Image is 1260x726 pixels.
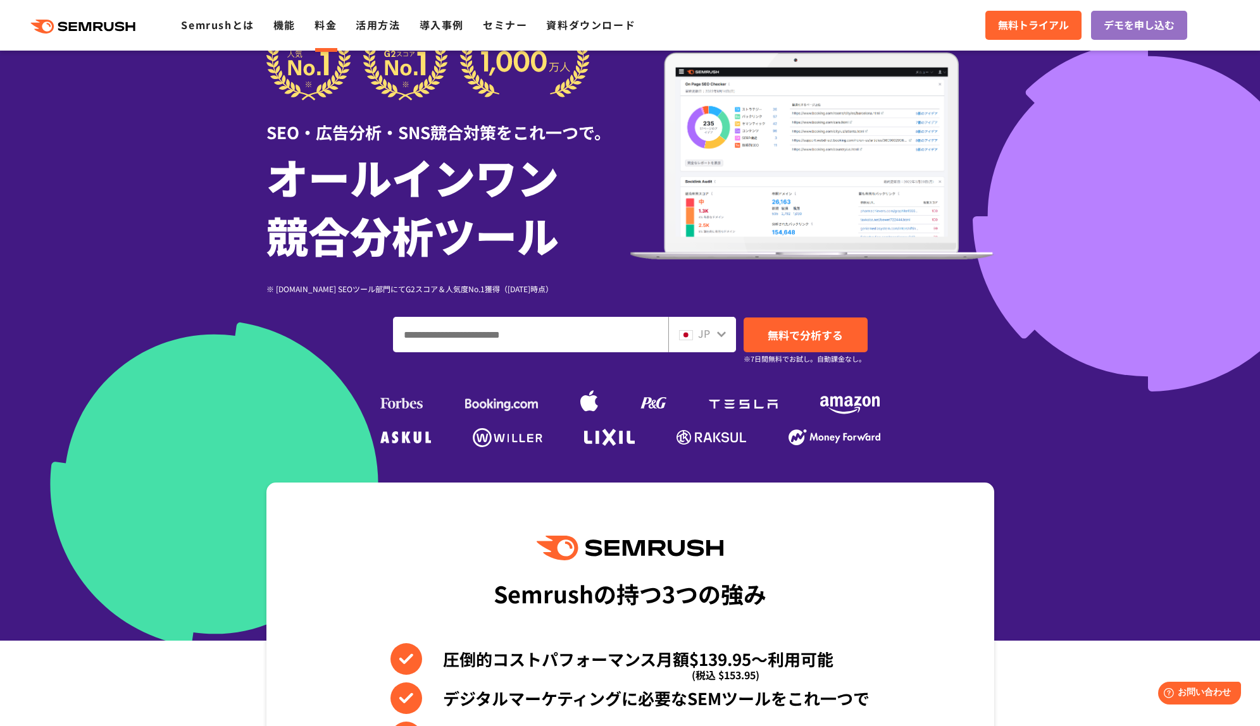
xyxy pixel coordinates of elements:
[356,17,400,32] a: 活用方法
[483,17,527,32] a: セミナー
[698,326,710,341] span: JP
[273,17,296,32] a: 機能
[744,353,866,365] small: ※7日間無料でお試し。自動課金なし。
[266,101,630,144] div: SEO・広告分析・SNS競合対策をこれ一つで。
[998,17,1069,34] span: 無料トライアル
[768,327,843,343] span: 無料で分析する
[546,17,635,32] a: 資料ダウンロード
[266,283,630,295] div: ※ [DOMAIN_NAME] SEOツール部門にてG2スコア＆人気度No.1獲得（[DATE]時点）
[420,17,464,32] a: 導入事例
[1091,11,1187,40] a: デモを申し込む
[266,147,630,264] h1: オールインワン 競合分析ツール
[394,317,668,352] input: ドメイン、キーワードまたはURLを入力してください
[494,570,766,617] div: Semrushの持つ3つの強み
[692,659,759,691] span: (税込 $153.95)
[315,17,337,32] a: 料金
[1147,677,1246,712] iframe: Help widget launcher
[985,11,1082,40] a: 無料トライアル
[744,317,868,352] a: 無料で分析する
[181,17,254,32] a: Semrushとは
[390,643,870,675] li: 圧倒的コストパフォーマンス月額$139.95〜利用可能
[1104,17,1175,34] span: デモを申し込む
[390,682,870,714] li: デジタルマーケティングに必要なSEMツールをこれ一つで
[537,536,723,560] img: Semrush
